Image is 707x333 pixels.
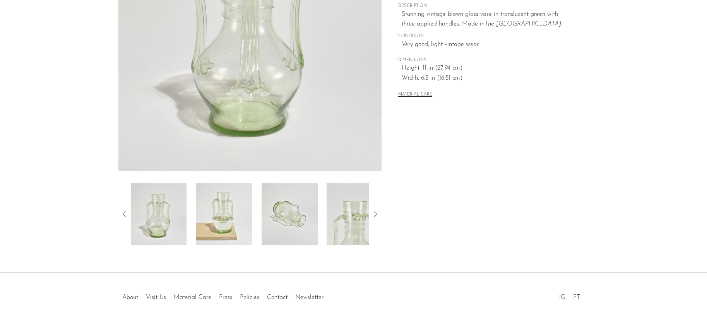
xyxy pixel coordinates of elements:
img: Green Blown Glass Vase [327,183,383,245]
a: Visit Us [146,294,166,301]
span: DIMENSIONS [398,57,572,64]
span: CONDITION [398,33,572,40]
ul: Social Medias [555,288,584,303]
a: About [122,294,138,301]
a: Policies [240,294,259,301]
span: Width: 6.5 in (16.51 cm) [402,73,572,84]
a: IG [559,294,565,301]
button: MATERIAL CARE [398,92,432,98]
span: Height: 11 in (27.94 cm) [402,63,572,73]
a: Material Care [174,294,211,301]
span: Very good; light vintage wear. [402,40,572,50]
a: Press [219,294,232,301]
img: Green Blown Glass Vase [262,183,318,245]
p: Stunning vintage blown glass vase in translucent green with three applied handles. Made in . [402,10,572,29]
em: The [GEOGRAPHIC_DATA] [484,21,561,27]
img: Green Blown Glass Vase [196,183,252,245]
a: PT [573,294,580,301]
a: Contact [267,294,288,301]
span: DESCRIPTION [398,3,572,10]
img: Green Blown Glass Vase [130,183,187,245]
ul: Quick links [118,288,327,303]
